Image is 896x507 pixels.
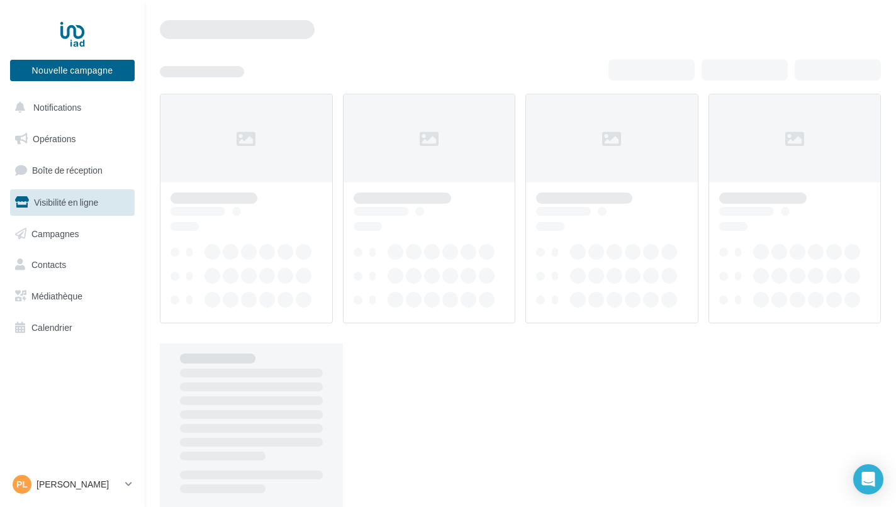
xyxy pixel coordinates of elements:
[31,228,79,238] span: Campagnes
[8,189,137,216] a: Visibilité en ligne
[31,291,82,301] span: Médiathèque
[8,252,137,278] a: Contacts
[8,94,132,121] button: Notifications
[31,322,72,333] span: Calendrier
[8,283,137,309] a: Médiathèque
[8,157,137,184] a: Boîte de réception
[8,221,137,247] a: Campagnes
[10,472,135,496] a: PL [PERSON_NAME]
[33,102,81,113] span: Notifications
[34,197,98,208] span: Visibilité en ligne
[8,315,137,341] a: Calendrier
[33,133,76,144] span: Opérations
[16,478,28,491] span: PL
[10,60,135,81] button: Nouvelle campagne
[8,126,137,152] a: Opérations
[853,464,883,494] div: Open Intercom Messenger
[36,478,120,491] p: [PERSON_NAME]
[32,165,103,175] span: Boîte de réception
[31,259,66,270] span: Contacts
